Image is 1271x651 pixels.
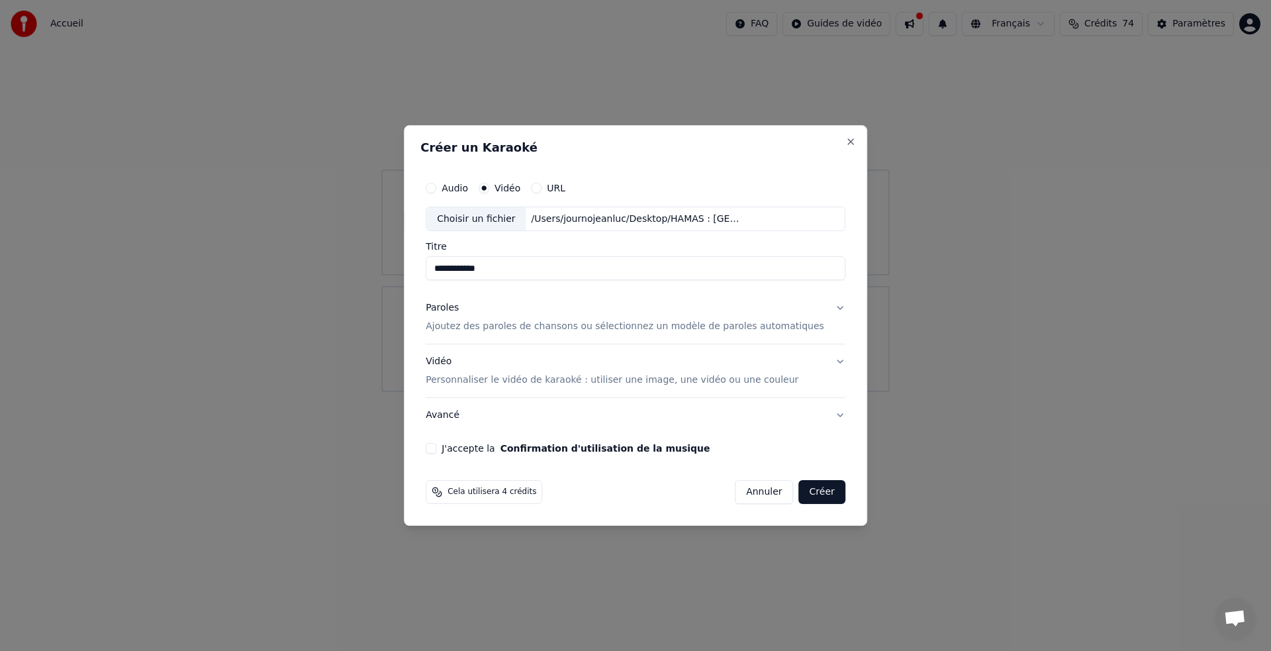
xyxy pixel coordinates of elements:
div: /Users/journojeanluc/Desktop/HAMAS : [GEOGRAPHIC_DATA]/israel final.mov [526,213,751,226]
label: Audio [442,183,468,193]
label: J'accepte la [442,444,710,453]
button: Avancé [426,398,845,432]
button: Créer [799,480,845,504]
label: Titre [426,242,845,252]
p: Ajoutez des paroles de chansons ou sélectionnez un modèle de paroles automatiques [426,321,824,334]
button: Annuler [735,480,793,504]
label: Vidéo [494,183,520,193]
div: Vidéo [426,356,798,387]
label: URL [547,183,565,193]
button: ParolesAjoutez des paroles de chansons ou sélectionnez un modèle de paroles automatiques [426,291,845,344]
div: Choisir un fichier [426,207,526,231]
p: Personnaliser le vidéo de karaoké : utiliser une image, une vidéo ou une couleur [426,374,798,387]
h2: Créer un Karaoké [420,142,851,154]
button: J'accepte la [500,444,710,453]
button: VidéoPersonnaliser le vidéo de karaoké : utiliser une image, une vidéo ou une couleur [426,345,845,398]
div: Paroles [426,302,459,315]
span: Cela utilisera 4 crédits [447,487,536,497]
